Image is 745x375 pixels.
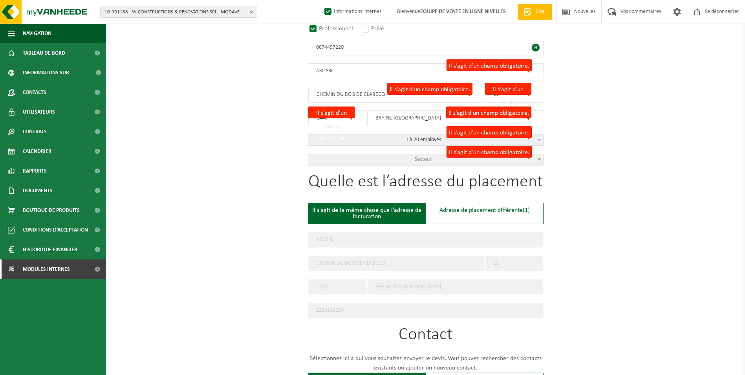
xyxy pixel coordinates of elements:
[308,279,366,295] input: Code postal
[308,232,544,248] input: Nom
[308,23,355,34] label: Professionnel
[104,6,247,18] span: 10-991138 - W CONSTRUCTIONS & RENOVATIONS SRL - MODAVE
[523,207,530,213] span: (1)
[397,9,506,15] font: Bienvenue
[23,122,47,142] span: Contrats
[308,256,484,271] input: Rue
[439,207,523,213] font: Adresse de placement différente
[485,256,543,271] input: Non
[308,63,544,79] input: Nom
[308,354,544,373] p: Sélectionnez ici à qui vous souhaitez envoyer le devis. Vous pouvez rechercher des contacts exist...
[308,107,355,118] label: Il s’agit d’un champ obligatoire.
[323,6,381,18] label: Informations internes
[308,173,544,195] h1: Quelle est l’adresse du placement
[532,44,540,51] span: B
[308,87,484,103] input: Rue
[308,134,543,145] span: 1 à 20 employés
[387,83,472,95] label: Il s’agit d’un champ obligatoire.
[308,110,366,126] input: Code postal
[100,6,257,18] button: 10-991138 - W CONSTRUCTIONS & RENOVATIONS SRL - MODAVE
[367,279,543,295] input: Ville
[23,102,55,122] span: Utilisateurs
[308,134,544,146] span: 1 à 20 employés
[447,146,532,158] label: Il s’agit d’un champ obligatoire.
[23,181,53,200] span: Documents
[446,107,531,118] label: Il s’agit d’un champ obligatoire.
[447,126,532,138] label: Il s’agit d’un champ obligatoire.
[534,8,548,16] span: Citer
[308,40,544,55] input: Numéro d’entreprise
[23,63,91,83] span: Informations sur l’entreprise
[308,203,426,224] div: Il s’agit de la même chose que l’adresse de facturation
[23,259,70,279] span: Modules internes
[23,83,46,102] span: Contacts
[23,200,80,220] span: Boutique de produits
[23,43,65,63] span: Tableau de bord
[23,161,47,181] span: Rapports
[447,59,532,71] label: Il s’agit d’un champ obligatoire.
[23,240,77,259] span: Historique financier
[23,220,88,240] span: Conditions d’acceptation
[367,110,543,126] input: Ville
[360,23,386,34] label: Privé
[308,326,544,348] h1: Contact
[485,87,543,103] input: Non
[308,303,544,318] input: Unité d’établissement
[420,9,506,15] strong: EQUIPE DE VENTE EN LIGNE NIVELLES
[415,156,432,162] span: Secteur
[485,83,531,95] label: Il s’agit d’un champ obligatoire.
[8,259,15,279] span: Je
[23,24,51,43] span: Navigation
[23,142,51,161] span: Calendrier
[518,4,552,20] a: Citer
